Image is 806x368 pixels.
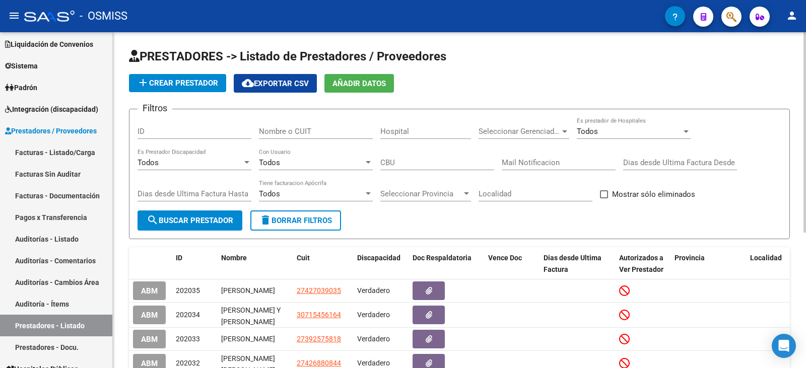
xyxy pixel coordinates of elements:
mat-icon: cloud_download [242,77,254,89]
span: Seleccionar Gerenciador [479,127,560,136]
mat-icon: search [147,214,159,226]
span: Doc Respaldatoria [413,254,472,262]
span: PRESTADORES -> Listado de Prestadores / Proveedores [129,49,446,63]
span: Verdadero [357,311,390,319]
span: 202033 [176,335,200,343]
button: Borrar Filtros [250,210,341,231]
span: ID [176,254,182,262]
span: Borrar Filtros [259,216,332,225]
span: Padrón [5,82,37,93]
span: 27427039035 [297,286,341,295]
span: Verdadero [357,359,390,367]
span: Verdadero [357,335,390,343]
div: [PERSON_NAME] [221,285,289,297]
datatable-header-cell: Dias desde Ultima Factura [540,247,615,280]
mat-icon: person [786,10,798,22]
span: Todos [259,189,280,198]
span: Provincia [675,254,705,262]
span: ABM [141,286,158,296]
datatable-header-cell: Doc Respaldatoria [409,247,484,280]
span: Añadir Datos [332,79,386,88]
button: Crear Prestador [129,74,226,92]
span: Seleccionar Provincia [380,189,462,198]
button: ABM [133,330,166,348]
div: Open Intercom Messenger [772,334,796,358]
span: Mostrar sólo eliminados [612,188,695,200]
span: 30715456164 [297,311,341,319]
div: [PERSON_NAME] Y [PERSON_NAME][DATE] [221,305,289,326]
datatable-header-cell: Cuit [293,247,353,280]
span: 202034 [176,311,200,319]
button: ABM [133,306,166,324]
datatable-header-cell: Discapacidad [353,247,409,280]
span: Liquidación de Convenios [5,39,93,50]
span: Vence Doc [488,254,522,262]
span: Discapacidad [357,254,400,262]
div: [PERSON_NAME] [221,333,289,345]
span: 202032 [176,359,200,367]
span: Localidad [750,254,782,262]
datatable-header-cell: Provincia [670,247,746,280]
span: Todos [138,158,159,167]
button: Buscar Prestador [138,210,242,231]
h3: Filtros [138,101,172,115]
span: Nombre [221,254,247,262]
span: Integración (discapacidad) [5,104,98,115]
span: Dias desde Ultima Factura [544,254,601,273]
span: Todos [577,127,598,136]
mat-icon: add [137,77,149,89]
datatable-header-cell: Nombre [217,247,293,280]
span: 27392575818 [297,335,341,343]
span: Autorizados a Ver Prestador [619,254,663,273]
span: Cuit [297,254,310,262]
span: Buscar Prestador [147,216,233,225]
span: Crear Prestador [137,79,218,88]
mat-icon: menu [8,10,20,22]
span: - OSMISS [80,5,127,27]
span: ABM [141,359,158,368]
span: Exportar CSV [242,79,309,88]
datatable-header-cell: ID [172,247,217,280]
span: Sistema [5,60,38,71]
datatable-header-cell: Autorizados a Ver Prestador [615,247,670,280]
span: Verdadero [357,286,390,295]
button: Añadir Datos [324,74,394,93]
button: ABM [133,281,166,300]
span: 202035 [176,286,200,295]
datatable-header-cell: Vence Doc [484,247,540,280]
span: Todos [259,158,280,167]
span: Prestadores / Proveedores [5,125,97,136]
span: 27426880844 [297,359,341,367]
button: Exportar CSV [234,74,317,93]
span: ABM [141,335,158,344]
mat-icon: delete [259,214,272,226]
span: ABM [141,311,158,320]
